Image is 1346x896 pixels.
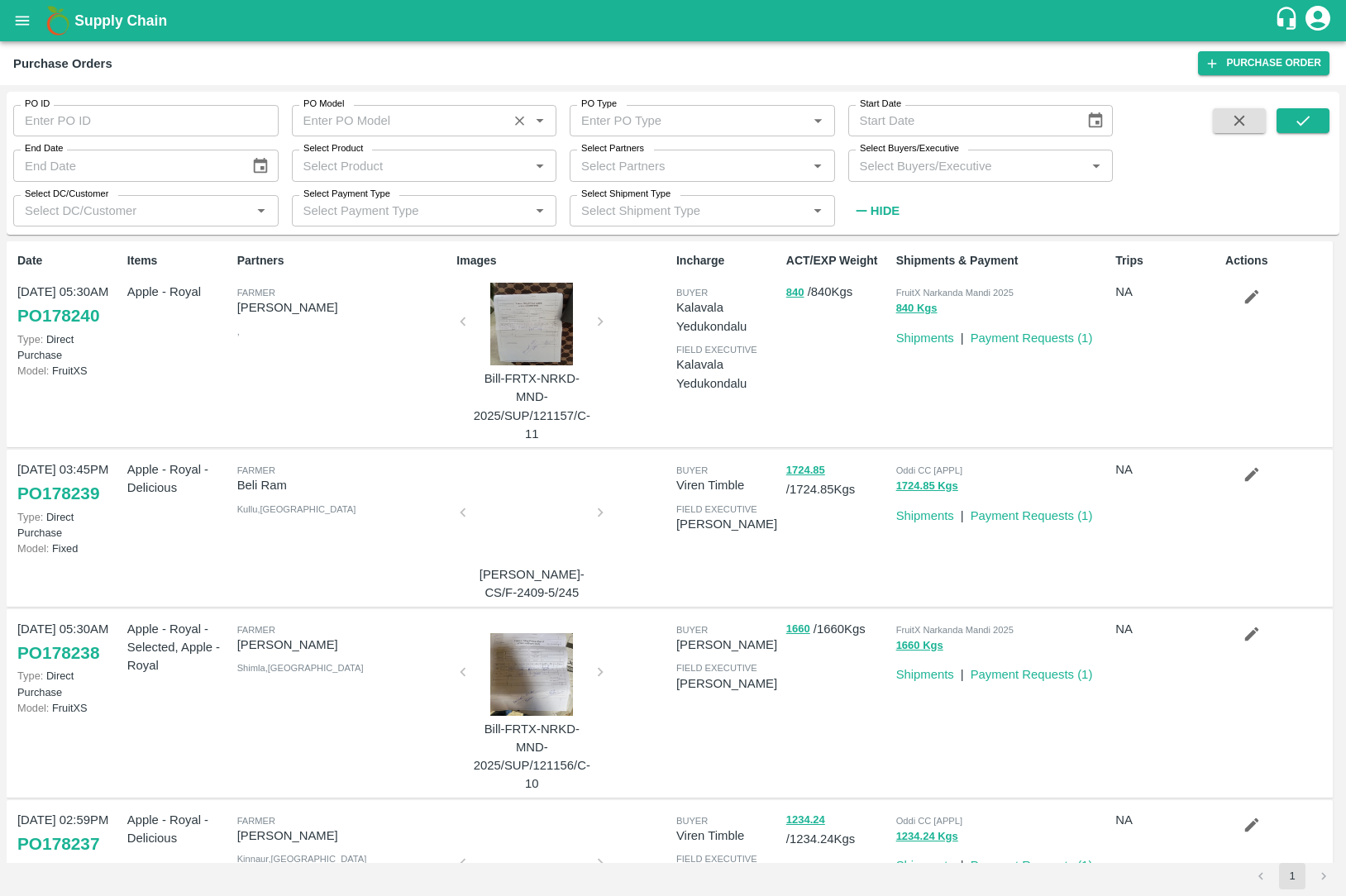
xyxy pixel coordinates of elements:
p: NA [1115,283,1219,301]
p: NA [1115,811,1219,829]
span: FruitX Narkanda Mandi 2025 [896,625,1014,635]
span: Shimla , [GEOGRAPHIC_DATA] [237,663,364,673]
button: Open [807,155,828,177]
p: Fixed [17,541,121,556]
p: / 1724.85 Kgs [786,460,890,498]
p: FruitXS [17,363,121,379]
div: | [954,850,964,875]
p: NA [1115,620,1219,638]
button: Open [1086,155,1107,177]
p: Viren Timble [676,827,780,845]
a: Payment Requests (1) [971,331,1093,345]
span: Model: [17,702,49,714]
p: Direct Purchase [17,509,121,541]
label: Select Payment Type [303,188,390,201]
p: NA [1115,460,1219,479]
input: Select Payment Type [297,200,504,222]
p: Images [456,252,670,269]
p: Items [127,252,231,269]
span: Type: [17,860,43,873]
span: Model: [17,365,49,377]
p: [PERSON_NAME] [237,298,451,317]
button: Hide [848,197,904,225]
label: Select Product [303,142,363,155]
p: Direct Purchase [17,859,121,890]
p: [PERSON_NAME] [676,674,780,693]
a: Shipments [896,509,954,522]
p: [PERSON_NAME] [676,636,780,654]
p: Direct Purchase [17,331,121,363]
span: Oddi CC [APPL] [896,465,962,475]
input: Enter PO ID [13,105,279,136]
p: / 840 Kgs [786,283,890,302]
button: 1660 Kgs [896,636,943,655]
button: Open [529,200,551,222]
button: Open [807,110,828,131]
p: [DATE] 05:30AM [17,283,121,301]
input: Select DC/Customer [18,200,246,222]
button: 840 [786,284,804,303]
p: [PERSON_NAME]-CS/F-2409-5/245 [470,565,594,603]
a: Shipments [896,331,954,345]
button: Clear [508,110,531,132]
span: field executive [676,854,757,864]
button: page 1 [1279,863,1305,889]
input: Select Partners [575,155,803,176]
button: open drawer [3,2,41,40]
span: Farmer [237,625,275,635]
button: 1234.24 [786,811,825,830]
a: Payment Requests (1) [971,859,1093,872]
input: End Date [13,150,238,181]
input: Enter PO Type [575,110,781,131]
p: [PERSON_NAME] [237,827,451,845]
p: / 1660 Kgs [786,620,890,639]
span: Kinnaur , [GEOGRAPHIC_DATA] [237,854,367,864]
button: 1724.85 Kgs [896,477,958,496]
a: Shipments [896,668,954,681]
p: Beli Ram [237,476,451,494]
label: PO ID [25,98,50,111]
a: PO178240 [17,301,99,331]
a: PO178239 [17,479,99,508]
p: Kalavala Yedukondalu [676,355,780,393]
input: Select Buyers/Executive [853,155,1081,176]
button: Open [529,155,551,177]
span: Farmer [237,465,275,475]
button: Choose date [1080,105,1111,136]
p: [PERSON_NAME] [676,515,780,533]
p: [DATE] 03:45PM [17,460,121,479]
a: Shipments [896,859,954,872]
div: | [954,659,964,684]
span: Farmer [237,288,275,298]
p: Apple - Royal - Selected, Apple - Royal [127,620,231,675]
span: FruitX Narkanda Mandi 2025 [896,288,1014,298]
label: Select Shipment Type [581,188,671,201]
p: ACT/EXP Weight [786,252,890,269]
p: Viren Timble [676,476,780,494]
div: | [954,322,964,347]
p: Shipments & Payment [896,252,1110,269]
span: , [237,326,240,336]
p: Incharge [676,252,780,269]
p: Date [17,252,121,269]
span: Farmer [237,816,275,826]
span: Kullu , [GEOGRAPHIC_DATA] [237,504,356,514]
p: Bill-FRTX-NRKD-MND-2025/SUP/121157/C-11 [470,369,594,443]
p: Apple - Royal - Delicious [127,811,231,848]
div: account of current user [1303,3,1333,38]
span: buyer [676,465,708,475]
a: Payment Requests (1) [971,509,1093,522]
label: Select Partners [581,142,644,155]
p: Apple - Royal [127,283,231,301]
button: Choose date [245,150,276,182]
input: Select Shipment Type [575,200,803,222]
span: field executive [676,663,757,673]
span: Type: [17,333,43,346]
p: [PERSON_NAME] [237,636,451,654]
span: Type: [17,511,43,523]
nav: pagination navigation [1245,863,1339,889]
img: logo [41,4,74,37]
b: Supply Chain [74,12,167,29]
label: Select Buyers/Executive [860,142,959,155]
span: field executive [676,504,757,514]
